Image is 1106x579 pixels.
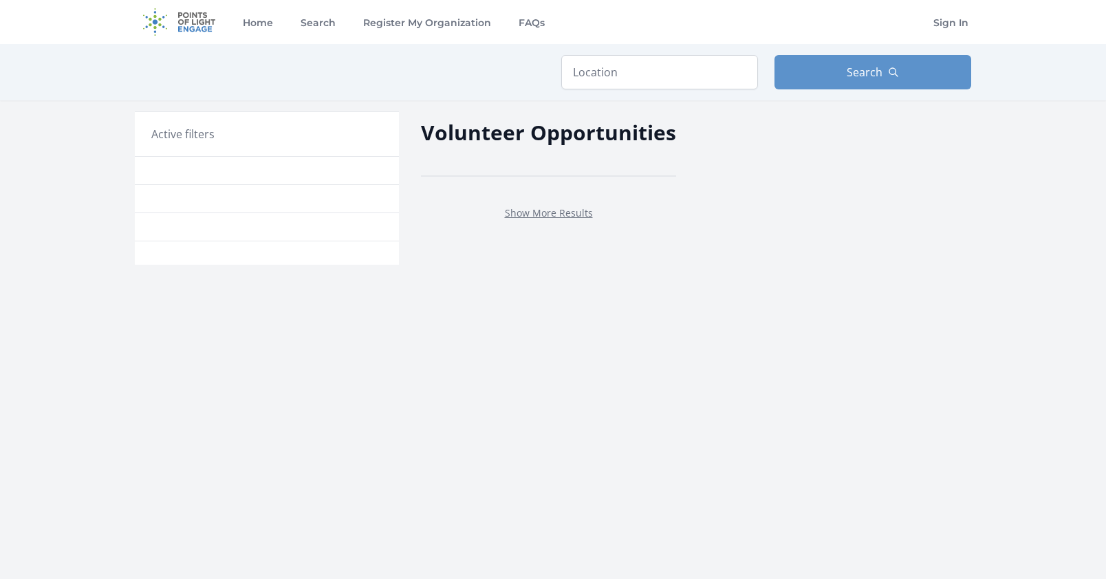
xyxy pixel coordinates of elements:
h3: Active filters [151,126,215,142]
button: Search [774,55,971,89]
input: Location [561,55,758,89]
h2: Volunteer Opportunities [421,117,676,148]
a: Show More Results [505,206,593,219]
span: Search [847,64,882,80]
